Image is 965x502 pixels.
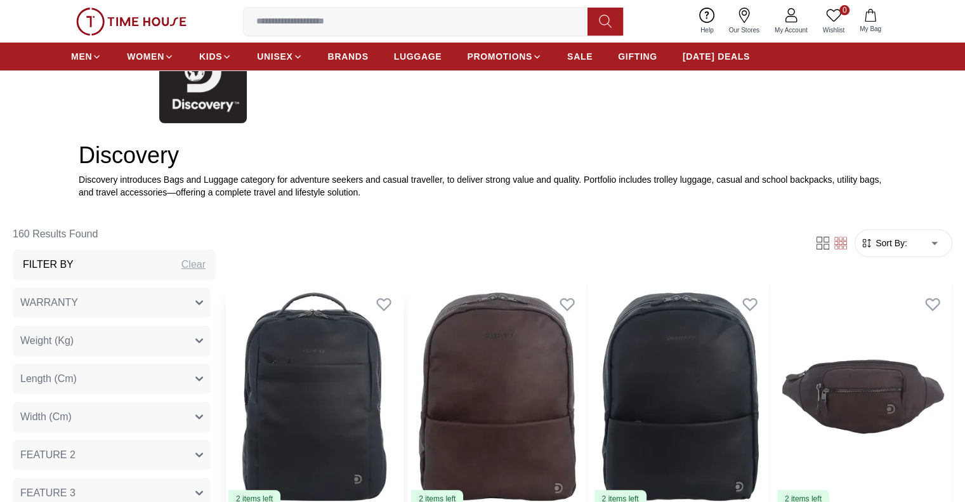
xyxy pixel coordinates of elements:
a: MEN [71,45,102,68]
span: GIFTING [618,50,657,63]
span: Our Stores [724,25,765,35]
span: Sort By: [873,237,907,249]
a: WOMEN [127,45,174,68]
span: Wishlist [818,25,850,35]
button: Sort By: [860,237,907,249]
span: 0 [839,5,850,15]
h2: Discovery [79,143,886,168]
a: SALE [567,45,593,68]
a: Our Stores [721,5,767,37]
span: WARRANTY [20,295,78,310]
span: SALE [567,50,593,63]
a: 0Wishlist [815,5,852,37]
span: PROMOTIONS [467,50,532,63]
a: LUGGAGE [394,45,442,68]
a: GIFTING [618,45,657,68]
span: [DATE] DEALS [683,50,750,63]
h3: Filter By [23,257,74,272]
span: WOMEN [127,50,164,63]
a: Help [693,5,721,37]
button: Weight (Kg) [13,326,211,356]
span: Width (Cm) [20,409,72,425]
span: BRANDS [328,50,369,63]
span: UNISEX [257,50,292,63]
button: FEATURE 2 [13,440,211,470]
a: BRANDS [328,45,369,68]
img: ... [76,8,187,36]
button: My Bag [852,6,889,36]
span: My Account [770,25,813,35]
span: My Bag [855,24,886,34]
p: Discovery introduces Bags and Luggage category for adventure seekers and casual traveller, to del... [79,173,886,199]
span: MEN [71,50,92,63]
span: KIDS [199,50,222,63]
div: Clear [181,257,206,272]
button: Length (Cm) [13,364,211,394]
a: [DATE] DEALS [683,45,750,68]
span: FEATURE 3 [20,485,75,501]
span: LUGGAGE [394,50,442,63]
h6: 160 Results Found [13,219,216,249]
img: ... [159,36,247,123]
span: Length (Cm) [20,371,77,386]
span: Weight (Kg) [20,333,74,348]
a: PROMOTIONS [467,45,542,68]
button: Width (Cm) [13,402,211,432]
span: Help [695,25,719,35]
a: UNISEX [257,45,302,68]
button: WARRANTY [13,287,211,318]
span: FEATURE 2 [20,447,75,463]
a: KIDS [199,45,232,68]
